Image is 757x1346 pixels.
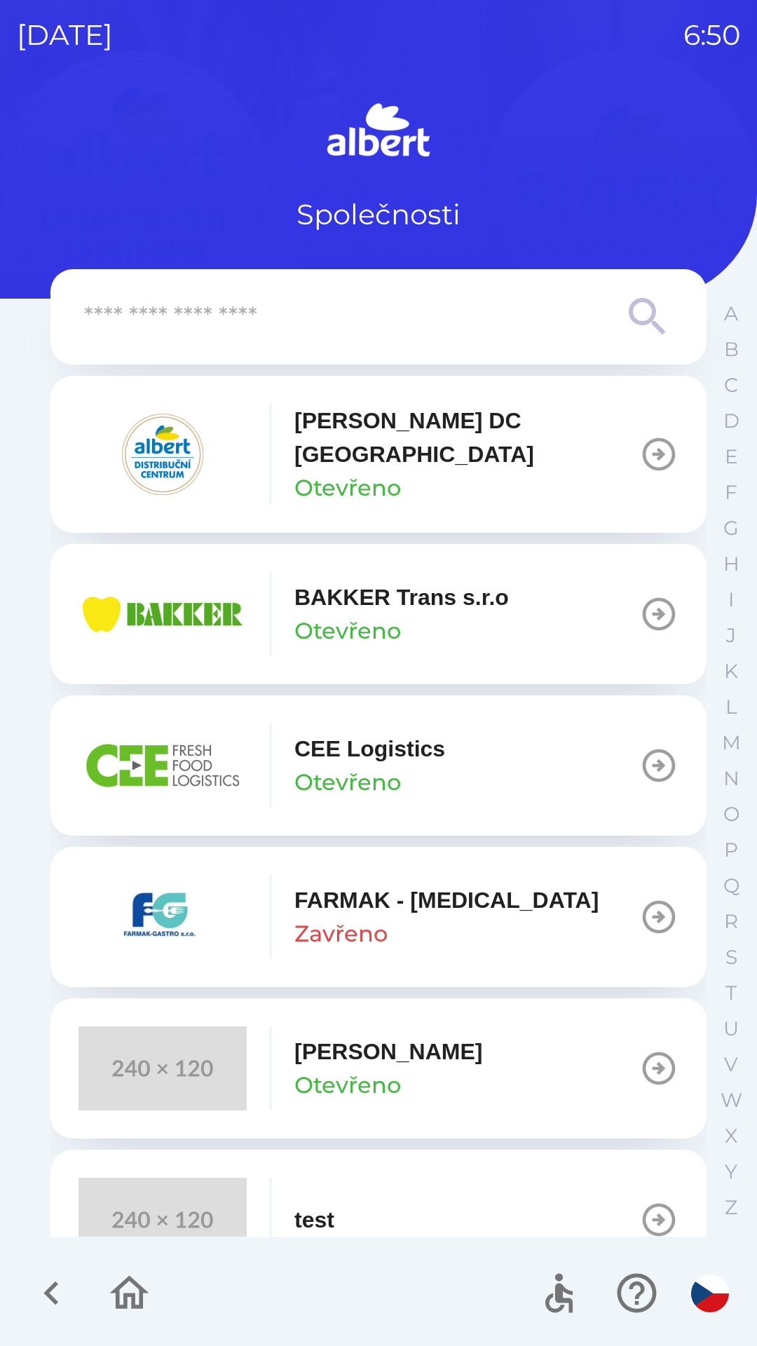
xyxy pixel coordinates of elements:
[294,404,639,471] p: [PERSON_NAME] DC [GEOGRAPHIC_DATA]
[714,403,749,439] button: D
[714,904,749,939] button: R
[725,480,737,505] p: F
[723,766,739,791] p: N
[714,582,749,618] button: I
[723,516,739,541] p: G
[725,1160,737,1184] p: Y
[294,580,509,614] p: BAKKER Trans s.r.o
[79,875,247,959] img: 5ee10d7b-21a5-4c2b-ad2f-5ef9e4226557.png
[725,1124,737,1148] p: X
[725,695,737,719] p: L
[714,939,749,975] button: S
[294,917,388,951] p: Zavřeno
[79,1026,247,1110] img: 240x120
[50,847,707,987] button: FARMAK - [MEDICAL_DATA]Zavřeno
[714,1118,749,1154] button: X
[714,1082,749,1118] button: W
[714,332,749,367] button: B
[724,659,738,684] p: K
[714,510,749,546] button: G
[79,723,247,808] img: ba8847e2-07ef-438b-a6f1-28de549c3032.png
[725,444,738,469] p: E
[50,544,707,684] button: BAKKER Trans s.r.oOtevřeno
[79,1178,247,1262] img: 240x120
[714,1190,749,1225] button: Z
[724,838,738,862] p: P
[714,796,749,832] button: O
[724,909,738,934] p: R
[714,546,749,582] button: H
[50,98,707,165] img: Logo
[725,945,737,970] p: S
[79,572,247,656] img: eba99837-dbda-48f3-8a63-9647f5990611.png
[724,301,738,326] p: A
[714,618,749,653] button: J
[714,653,749,689] button: K
[294,1203,334,1237] p: test
[714,868,749,904] button: Q
[683,14,740,56] p: 6:50
[723,802,739,827] p: O
[50,376,707,533] button: [PERSON_NAME] DC [GEOGRAPHIC_DATA]Otevřeno
[691,1274,729,1312] img: cs flag
[714,975,749,1011] button: T
[294,1035,482,1068] p: [PERSON_NAME]
[296,193,461,236] p: Společnosti
[714,475,749,510] button: F
[50,998,707,1138] button: [PERSON_NAME]Otevřeno
[723,409,739,433] p: D
[714,439,749,475] button: E
[724,1052,738,1077] p: V
[723,552,739,576] p: H
[714,296,749,332] button: A
[714,367,749,403] button: C
[79,412,247,496] img: 092fc4fe-19c8-4166-ad20-d7efd4551fba.png
[50,695,707,836] button: CEE LogisticsOtevřeno
[726,623,736,648] p: J
[724,337,739,362] p: B
[294,614,401,648] p: Otevřeno
[294,1068,401,1102] p: Otevřeno
[714,1011,749,1047] button: U
[725,981,737,1005] p: T
[724,373,738,397] p: C
[714,761,749,796] button: N
[714,725,749,761] button: M
[17,14,113,56] p: [DATE]
[723,873,739,898] p: Q
[714,1047,749,1082] button: V
[294,471,401,505] p: Otevřeno
[714,1154,749,1190] button: Y
[725,1195,737,1220] p: Z
[294,883,599,917] p: FARMAK - [MEDICAL_DATA]
[728,587,734,612] p: I
[294,732,445,766] p: CEE Logistics
[714,689,749,725] button: L
[721,1088,742,1113] p: W
[50,1150,707,1290] button: test
[723,1017,739,1041] p: U
[722,730,741,755] p: M
[714,832,749,868] button: P
[294,766,401,799] p: Otevřeno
